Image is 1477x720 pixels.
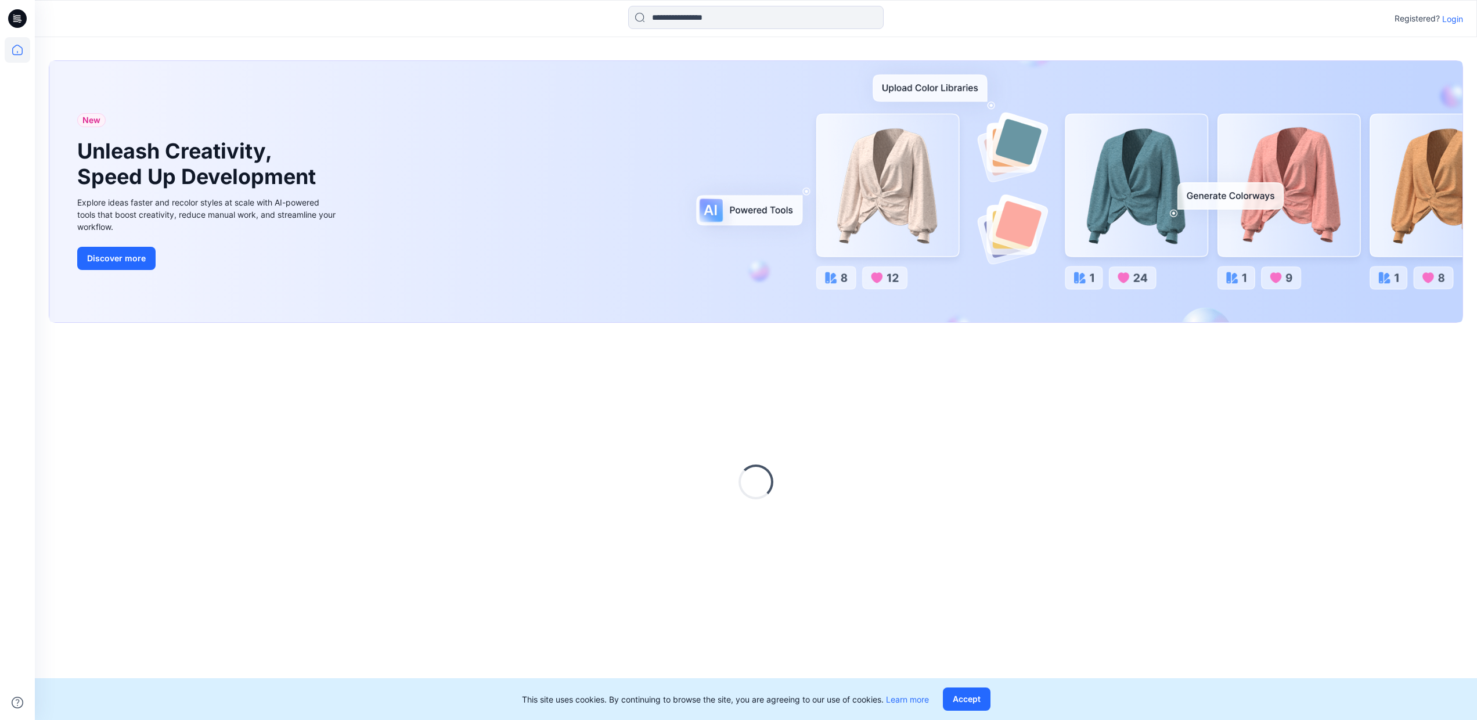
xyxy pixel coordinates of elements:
[77,139,321,189] h1: Unleash Creativity, Speed Up Development
[1442,13,1463,25] p: Login
[886,694,929,704] a: Learn more
[77,196,338,233] div: Explore ideas faster and recolor styles at scale with AI-powered tools that boost creativity, red...
[82,113,100,127] span: New
[77,247,338,270] a: Discover more
[943,687,990,711] button: Accept
[77,247,156,270] button: Discover more
[522,693,929,705] p: This site uses cookies. By continuing to browse the site, you are agreeing to our use of cookies.
[1395,12,1440,26] p: Registered?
